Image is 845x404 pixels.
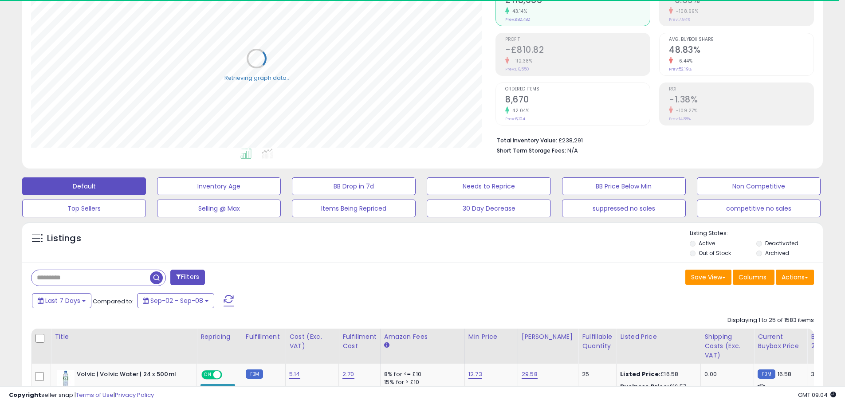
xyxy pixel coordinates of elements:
div: 8% for <= £10 [384,370,458,378]
b: Business Price: [620,382,669,391]
div: Fulfillment [246,332,282,341]
div: Repricing [200,332,238,341]
a: Terms of Use [76,391,114,399]
li: £238,291 [497,134,807,145]
button: Top Sellers [22,200,146,217]
h2: 8,670 [505,94,650,106]
small: Prev: 7.94% [669,17,690,22]
div: 15% for > £10 [384,378,458,386]
div: 25 [582,370,609,378]
label: Out of Stock [699,249,731,257]
button: Inventory Age [157,177,281,195]
a: Privacy Policy [115,391,154,399]
div: 36% [811,370,840,378]
div: Min Price [468,332,514,341]
div: 0.00 [704,370,747,378]
h2: 48.83% [669,45,814,57]
small: FBM [758,369,775,379]
b: Total Inventory Value: [497,137,557,144]
button: Default [22,177,146,195]
span: ROI [669,87,814,92]
span: Last 7 Days [45,296,80,305]
span: Compared to: [93,297,134,306]
div: Cost (Exc. VAT) [289,332,335,351]
label: Active [699,239,715,247]
span: Ordered Items [505,87,650,92]
a: 29.58 [522,370,538,379]
div: Retrieving graph data.. [224,74,289,82]
label: Deactivated [765,239,798,247]
div: £16.58 [620,370,694,378]
div: Shipping Costs (Exc. VAT) [704,332,750,360]
span: Profit [505,37,650,42]
strong: Copyright [9,391,41,399]
p: Listing States: [690,229,823,238]
span: N/A [567,146,578,155]
button: Items Being Repriced [292,200,416,217]
h5: Listings [47,232,81,245]
div: Current Buybox Price [758,332,803,351]
button: Selling @ Max [157,200,281,217]
small: Prev: 52.19% [669,67,692,72]
div: [PERSON_NAME] [522,332,574,341]
small: Amazon Fees. [384,341,389,349]
small: 43.14% [509,8,527,15]
div: £16.57 [620,383,694,391]
button: Actions [776,270,814,285]
div: Amazon Fees [384,332,461,341]
b: Short Term Storage Fees: [497,147,566,154]
button: Last 7 Days [32,293,91,308]
div: Fulfillable Quantity [582,332,613,351]
div: Displaying 1 to 25 of 1583 items [727,316,814,325]
small: FBM [246,369,263,379]
small: Prev: £82,482 [505,17,530,22]
b: Listed Price: [620,370,660,378]
span: Sep-02 - Sep-08 [150,296,203,305]
button: Non Competitive [697,177,821,195]
h2: -1.38% [669,94,814,106]
button: 30 Day Decrease [427,200,550,217]
button: BB Price Below Min [562,177,686,195]
div: Prime [246,381,279,392]
div: BB Share 24h. [811,332,843,351]
img: 41DbJyHJCeL._SL40_.jpg [57,370,75,388]
div: Listed Price [620,332,697,341]
span: 16.58 [778,370,792,378]
small: -6.44% [673,58,692,64]
span: Avg. Buybox Share [669,37,814,42]
small: -109.27% [673,107,697,114]
div: Fulfillment Cost [342,332,377,351]
div: Title [55,332,193,341]
span: ON [202,371,213,379]
button: suppressed no sales [562,200,686,217]
div: Amazon AI * [200,384,235,392]
button: competitive no sales [697,200,821,217]
span: 2025-09-16 09:04 GMT [798,391,836,399]
button: Sep-02 - Sep-08 [137,293,214,308]
button: Columns [733,270,774,285]
span: OFF [221,371,235,379]
a: 5.14 [289,370,300,379]
small: Prev: 14.88% [669,116,691,122]
span: Columns [739,273,766,282]
button: Needs to Reprice [427,177,550,195]
small: 42.04% [509,107,529,114]
h2: -£810.82 [505,45,650,57]
button: Save View [685,270,731,285]
small: Prev: £6,550 [505,67,529,72]
a: 12.73 [468,370,482,379]
small: -112.38% [509,58,532,64]
b: Volvic | Volvic Water | 24 x 500ml [77,370,185,381]
a: 2.70 [342,370,354,379]
small: Prev: 6,104 [505,116,525,122]
small: -108.69% [673,8,698,15]
button: Filters [170,270,205,285]
div: seller snap | | [9,391,154,400]
button: BB Drop in 7d [292,177,416,195]
label: Archived [765,249,789,257]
